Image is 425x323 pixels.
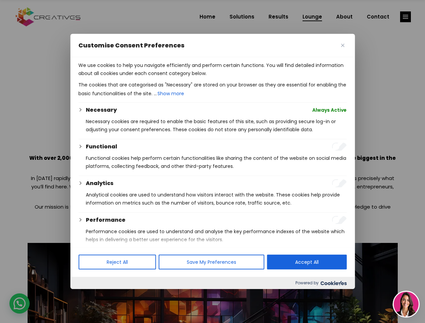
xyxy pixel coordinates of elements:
input: Enable Functional [332,143,347,151]
button: Performance [86,216,126,224]
button: Functional [86,143,117,151]
button: Reject All [78,255,156,270]
img: Close [341,44,344,47]
button: Accept All [267,255,347,270]
p: We use cookies to help you navigate efficiently and perform certain functions. You will find deta... [78,61,347,77]
span: Always Active [312,106,347,114]
p: Necessary cookies are required to enable the basic features of this site, such as providing secur... [86,117,347,134]
button: Save My Preferences [158,255,264,270]
button: Necessary [86,106,117,114]
p: Analytical cookies are used to understand how visitors interact with the website. These cookies h... [86,191,347,207]
button: Close [339,41,347,49]
input: Enable Analytics [332,179,347,187]
img: agent [394,292,419,317]
p: Performance cookies are used to understand and analyse the key performance indexes of the website... [86,227,347,244]
p: Functional cookies help perform certain functionalities like sharing the content of the website o... [86,154,347,170]
img: Cookieyes logo [320,281,347,285]
div: Customise Consent Preferences [70,34,355,289]
button: Show more [157,89,185,98]
button: Analytics [86,179,113,187]
span: Customise Consent Preferences [78,41,184,49]
input: Enable Performance [332,216,347,224]
div: Powered by [70,277,355,289]
p: The cookies that are categorised as "Necessary" are stored on your browser as they are essential ... [78,81,347,98]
